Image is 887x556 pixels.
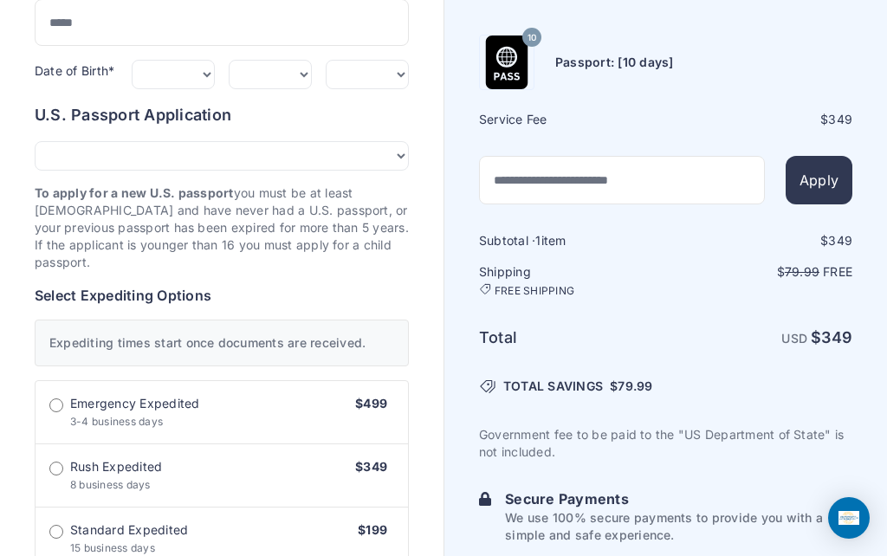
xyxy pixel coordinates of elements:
span: 79.99 [785,264,819,279]
div: $ [668,232,853,249]
span: 79.99 [618,378,652,393]
span: $499 [355,396,387,411]
div: Expediting times start once documents are received. [35,320,409,366]
h6: Secure Payments [505,488,852,509]
strong: $ [811,328,852,346]
h6: Select Expediting Options [35,285,409,306]
h6: Subtotal · item [479,232,664,249]
img: Product Name [480,36,534,89]
span: FREE SHIPPING [495,284,574,298]
button: Apply [786,156,852,204]
span: $349 [355,459,387,474]
span: 349 [828,233,852,248]
p: We use 100% secure payments to provide you with a simple and safe experience. [505,509,852,544]
span: Rush Expedited [70,458,162,475]
span: Emergency Expedited [70,395,200,412]
h6: Total [479,326,664,350]
span: 15 business days [70,541,155,554]
p: you must be at least [DEMOGRAPHIC_DATA] and have never had a U.S. passport, or your previous pass... [35,184,409,271]
div: $ [668,111,853,128]
span: TOTAL SAVINGS [503,378,603,395]
span: $ [610,378,652,395]
span: Free [823,264,852,279]
h6: Passport: [10 days] [555,54,674,71]
span: 349 [828,112,852,126]
span: 349 [821,328,852,346]
h6: Service Fee [479,111,664,128]
span: 8 business days [70,478,151,491]
label: Date of Birth* [35,63,114,78]
h6: Shipping [479,263,664,298]
span: 10 [528,26,536,48]
h6: U.S. Passport Application [35,103,409,127]
span: $199 [358,522,387,537]
p: $ [668,263,853,281]
span: 3-4 business days [70,415,163,428]
strong: To apply for a new U.S. passport [35,185,234,200]
p: Government fee to be paid to the "US Department of State" is not included. [479,426,852,461]
span: 1 [535,233,541,248]
div: Open Intercom Messenger [828,497,870,539]
span: USD [781,331,807,346]
span: Standard Expedited [70,521,188,539]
